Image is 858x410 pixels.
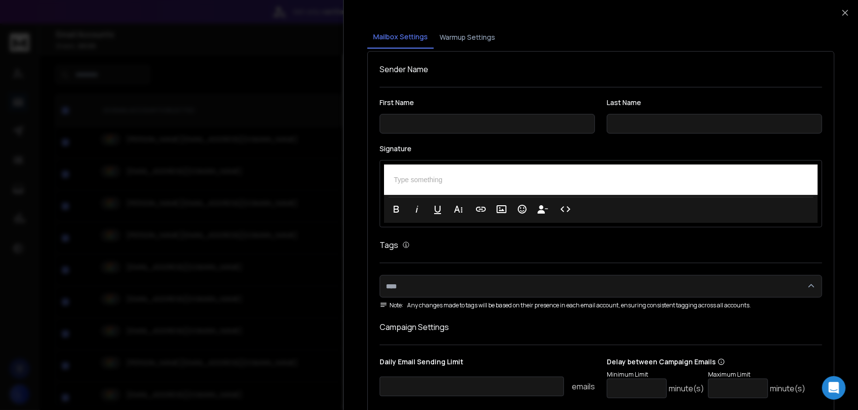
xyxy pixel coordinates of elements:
button: Code View [556,199,575,219]
button: More Text [449,199,468,219]
div: Open Intercom Messenger [822,376,846,400]
button: Mailbox Settings [367,26,434,49]
label: Signature [380,145,822,152]
label: First Name [380,99,595,106]
h1: Campaign Settings [380,321,822,333]
span: Note: [380,301,403,309]
div: Any changes made to tags will be based on their presence in each email account, ensuring consiste... [380,301,822,309]
h1: Tags [380,239,398,251]
button: Underline (Ctrl+U) [428,199,447,219]
button: Emoticons [513,199,532,219]
h1: Sender Name [380,63,822,75]
button: Insert Link (Ctrl+K) [472,199,490,219]
p: Daily Email Sending Limit [380,357,595,371]
p: Delay between Campaign Emails [607,357,805,367]
p: minute(s) [770,383,805,394]
button: Bold (Ctrl+B) [387,199,406,219]
p: Maximum Limit [708,371,805,379]
p: Minimum Limit [607,371,704,379]
button: Insert Image (Ctrl+P) [492,199,511,219]
button: Insert Unsubscribe Link [533,199,552,219]
p: minute(s) [669,383,704,394]
p: emails [572,381,595,392]
button: Italic (Ctrl+I) [408,199,426,219]
button: Warmup Settings [434,27,501,48]
label: Last Name [607,99,822,106]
